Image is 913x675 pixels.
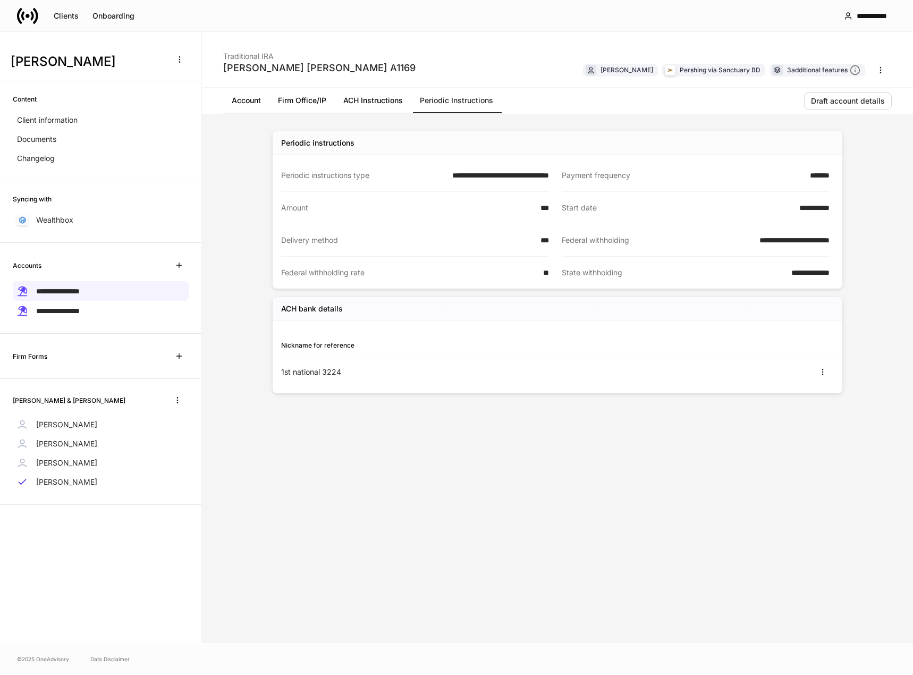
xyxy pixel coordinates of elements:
a: Client information [13,111,189,130]
button: Draft account details [804,92,892,109]
a: Periodic Instructions [411,88,502,113]
button: Clients [47,7,86,24]
div: Delivery method [281,235,534,246]
div: [PERSON_NAME] [601,65,653,75]
p: Changelog [17,153,55,164]
div: State withholding [562,267,785,278]
h6: Firm Forms [13,351,47,361]
div: Start date [562,203,793,213]
a: [PERSON_NAME] [13,434,189,453]
span: © 2025 OneAdvisory [17,655,69,663]
div: Periodic instructions [281,138,354,148]
p: [PERSON_NAME] [36,438,97,449]
h6: Syncing with [13,194,52,204]
a: ACH Instructions [335,88,411,113]
a: Changelog [13,149,189,168]
a: Firm Office/IP [269,88,335,113]
div: 3 additional features [787,65,860,76]
div: Payment frequency [562,170,804,181]
div: Federal withholding rate [281,267,537,278]
div: Pershing via Sanctuary BD [680,65,760,75]
div: Traditional IRA [223,45,416,62]
p: [PERSON_NAME] [36,458,97,468]
div: Periodic instructions type [281,170,446,181]
a: Wealthbox [13,210,189,230]
a: [PERSON_NAME] [13,473,189,492]
p: Client information [17,115,78,125]
a: Account [223,88,269,113]
div: Nickname for reference [281,340,557,350]
div: Federal withholding [562,235,753,246]
h5: ACH bank details [281,303,343,314]
a: Data Disclaimer [90,655,130,663]
h3: [PERSON_NAME] [11,53,164,70]
h6: Accounts [13,260,41,271]
a: [PERSON_NAME] [13,415,189,434]
p: [PERSON_NAME] [36,477,97,487]
a: [PERSON_NAME] [13,453,189,473]
p: Wealthbox [36,215,73,225]
p: Documents [17,134,56,145]
button: Onboarding [86,7,141,24]
div: Onboarding [92,12,134,20]
div: Clients [54,12,79,20]
h6: [PERSON_NAME] & [PERSON_NAME] [13,395,125,406]
div: 1st national 3224 [281,367,557,377]
a: Documents [13,130,189,149]
h6: Content [13,94,37,104]
div: Amount [281,203,534,213]
div: [PERSON_NAME] [PERSON_NAME] A1169 [223,62,416,74]
p: [PERSON_NAME] [36,419,97,430]
div: Draft account details [811,97,885,105]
